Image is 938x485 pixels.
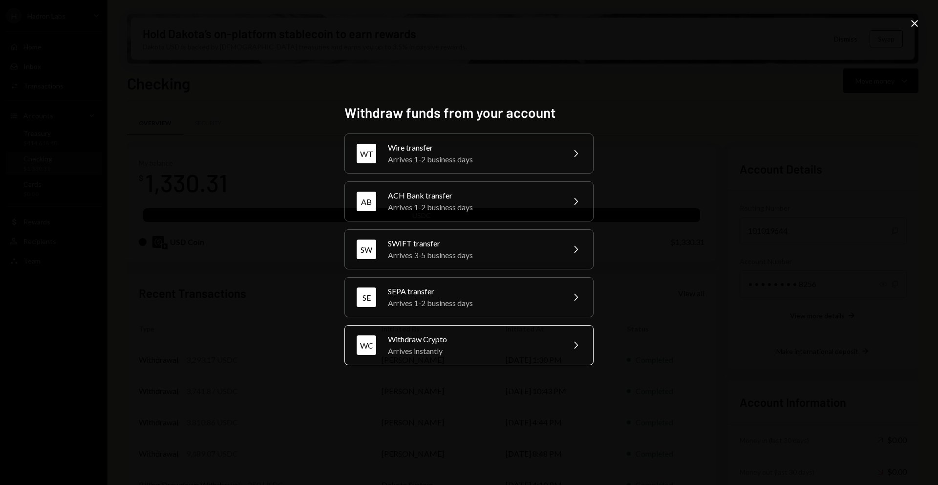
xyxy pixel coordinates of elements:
div: SE [357,287,376,307]
div: Arrives 1-2 business days [388,201,558,213]
h2: Withdraw funds from your account [344,103,594,122]
button: WCWithdraw CryptoArrives instantly [344,325,594,365]
div: Arrives 3-5 business days [388,249,558,261]
div: WC [357,335,376,355]
button: WTWire transferArrives 1-2 business days [344,133,594,174]
div: AB [357,192,376,211]
div: ACH Bank transfer [388,190,558,201]
div: Withdraw Crypto [388,333,558,345]
div: SW [357,240,376,259]
div: Arrives 1-2 business days [388,297,558,309]
div: Arrives instantly [388,345,558,357]
div: SWIFT transfer [388,238,558,249]
button: ABACH Bank transferArrives 1-2 business days [344,181,594,221]
button: SWSWIFT transferArrives 3-5 business days [344,229,594,269]
div: SEPA transfer [388,286,558,297]
div: WT [357,144,376,163]
div: Arrives 1-2 business days [388,154,558,165]
button: SESEPA transferArrives 1-2 business days [344,277,594,317]
div: Wire transfer [388,142,558,154]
